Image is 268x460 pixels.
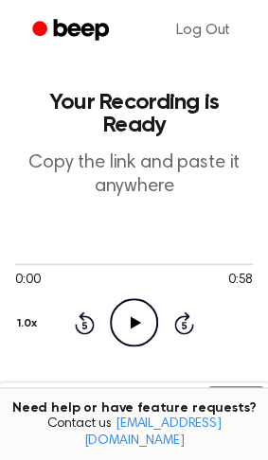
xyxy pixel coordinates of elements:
[15,151,253,199] p: Copy the link and paste it anywhere
[15,271,40,291] span: 0:00
[84,416,222,447] a: [EMAIL_ADDRESS][DOMAIN_NAME]
[157,8,249,53] a: Log Out
[15,91,253,136] h1: Your Recording is Ready
[11,416,257,449] span: Contact us
[19,12,126,49] a: Beep
[15,308,44,340] button: 1.0x
[228,271,253,291] span: 0:58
